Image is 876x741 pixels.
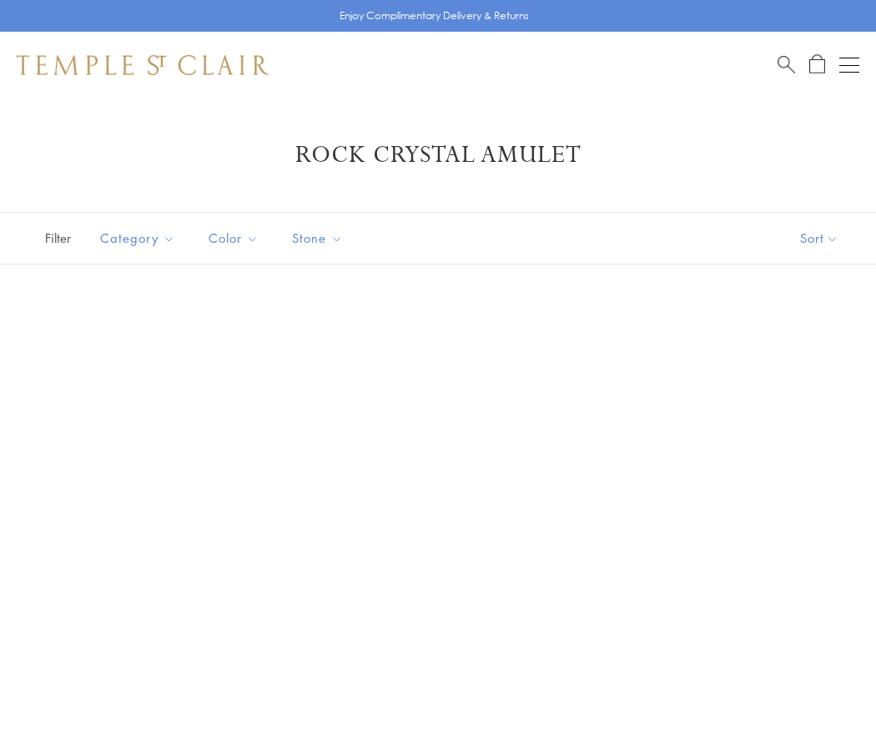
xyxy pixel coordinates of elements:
[200,228,271,249] span: Color
[778,54,795,75] a: Search
[17,55,269,75] img: Temple St. Clair
[42,140,834,170] h1: Rock Crystal Amulet
[284,228,355,249] span: Stone
[92,228,188,249] span: Category
[279,219,355,257] button: Stone
[763,213,876,264] button: Show sort by
[809,54,825,75] a: Open Shopping Bag
[340,8,529,24] p: Enjoy Complimentary Delivery & Returns
[839,55,859,75] button: Open navigation
[196,219,271,257] button: Color
[88,219,188,257] button: Category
